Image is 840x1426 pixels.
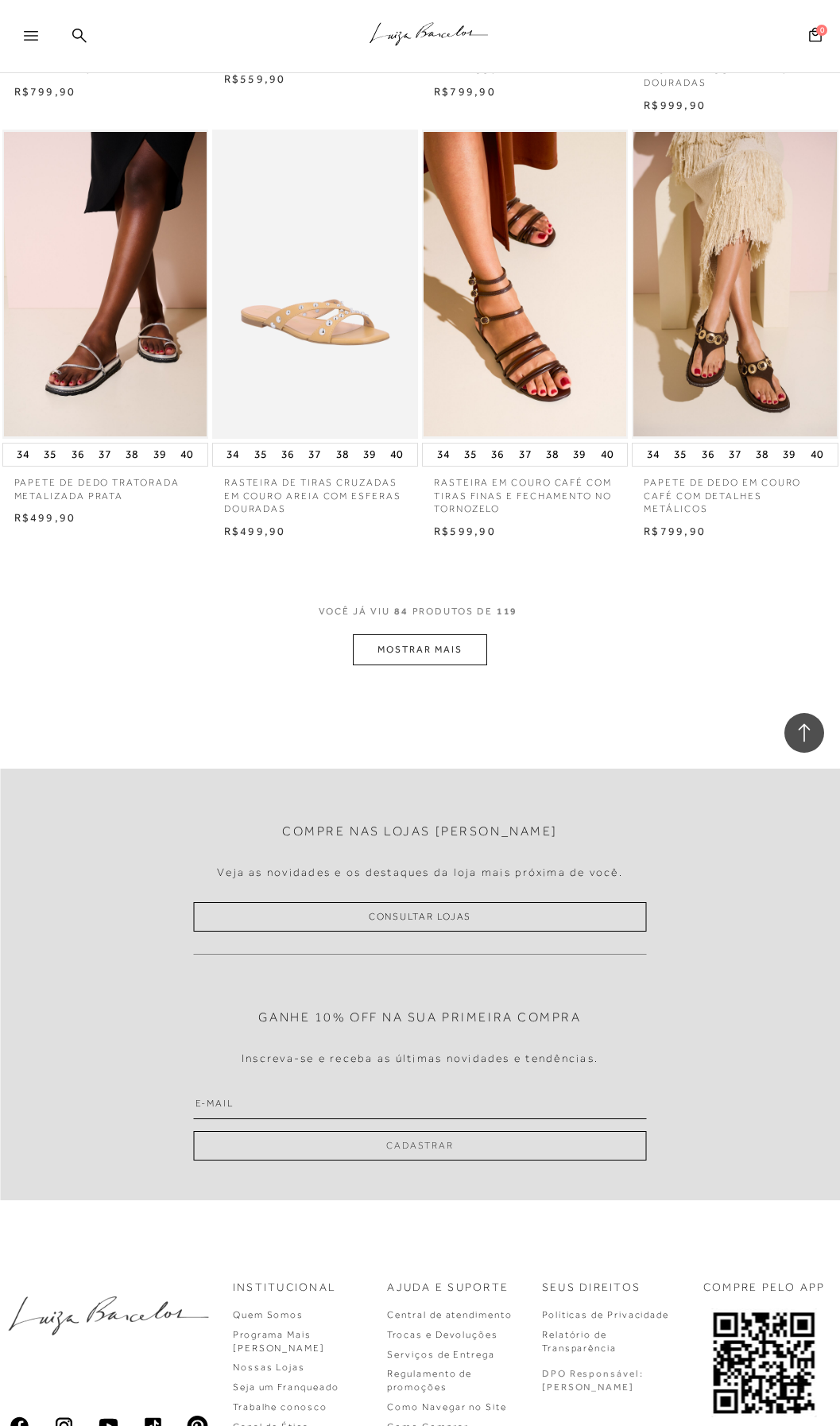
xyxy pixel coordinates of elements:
[8,1296,209,1335] img: luiza-barcelos.png
[712,1308,817,1417] img: QRCODE
[804,26,826,48] button: 0
[233,1362,305,1373] a: Nossas Lojas
[596,444,618,466] button: 40
[277,444,299,466] button: 36
[233,1280,336,1296] p: Institucional
[412,605,493,618] span: PRODUTOS DE
[422,467,628,516] a: RASTEIRA EM COURO CAFÉ COM TIRAS FINAS E FECHAMENTO NO TORNOZELO
[387,1280,509,1296] p: Ajuda e Suporte
[387,1401,506,1412] a: Como Navegar no Site
[385,444,408,466] button: 40
[434,85,496,98] span: R$799,90
[644,99,706,111] span: R$999,90
[39,444,61,466] button: 35
[432,444,455,466] button: 34
[331,444,354,466] button: 38
[319,605,390,618] span: VOCê JÁ VIU
[94,444,116,466] button: 37
[224,525,286,537] span: R$499,90
[542,1309,669,1320] a: Políticas de Privacidade
[387,1349,494,1360] a: Serviços de Entrega
[434,525,496,537] span: R$599,90
[633,132,836,436] img: PAPETE DE DEDO EM COURO CAFÉ COM DETALHES METÁLICOS
[568,444,590,466] button: 39
[806,444,828,466] button: 40
[2,467,208,503] a: PAPETE DE DEDO TRATORADA METALIZADA PRATA
[724,444,746,466] button: 37
[459,444,482,466] button: 35
[14,511,76,524] span: R$499,90
[212,467,418,516] a: RASTEIRA DE TIRAS CRUZADAS EM COURO AREIA COM ESFERAS DOURADAS
[214,132,416,436] img: RASTEIRA DE TIRAS CRUZADAS EM COURO AREIA COM ESFERAS DOURADAS
[233,1329,325,1354] a: Programa Mais [PERSON_NAME]
[222,444,244,466] button: 34
[304,444,326,466] button: 37
[14,85,76,98] span: R$799,90
[387,1329,497,1340] a: Trocas e Devoluções
[697,444,719,466] button: 36
[217,866,623,879] h4: Veja as novidades e os destaques da loja mais próxima de você.
[387,1309,512,1320] a: Central de atendimento
[387,1368,472,1393] a: Regulamento de promoções
[486,444,509,466] button: 36
[541,444,563,466] button: 38
[149,444,171,466] button: 39
[542,1329,617,1354] a: Relatório de Transparência
[176,444,198,466] button: 40
[12,444,34,466] button: 34
[258,1010,581,1025] h2: Ganhe 10% off na sua primeira compra
[224,72,286,85] span: R$559,90
[4,132,207,436] img: PAPETE DE DEDO TRATORADA METALIZADA PRATA
[644,525,706,537] span: R$799,90
[194,1131,647,1161] button: Cadastrar
[424,132,626,436] img: RASTEIRA EM COURO CAFÉ COM TIRAS FINAS E FECHAMENTO NO TORNOZELO
[669,444,691,466] button: 35
[703,1280,826,1296] p: COMPRE PELO APP
[778,444,800,466] button: 39
[358,444,381,466] button: 39
[121,444,143,466] button: 38
[514,444,536,466] button: 37
[394,605,408,634] span: 84
[233,1401,327,1412] a: Trabalhe conosco
[751,444,773,466] button: 38
[353,634,486,665] button: MOSTRAR MAIS
[233,1309,304,1320] a: Quem Somos
[67,444,89,466] button: 36
[250,444,272,466] button: 35
[194,1088,647,1119] input: E-mail
[242,1052,598,1065] h4: Inscreva-se e receba as últimas novidades e tendências.
[497,605,518,634] span: 119
[233,1381,339,1393] a: Seja um Franqueado
[816,25,827,36] span: 0
[642,444,664,466] button: 34
[542,1280,641,1296] p: Seus Direitos
[542,1367,644,1394] p: DPO Responsável: [PERSON_NAME]
[282,824,558,839] h2: Compre nas lojas [PERSON_NAME]
[194,902,647,932] a: Consultar Lojas
[632,467,838,516] a: PAPETE DE DEDO EM COURO CAFÉ COM DETALHES METÁLICOS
